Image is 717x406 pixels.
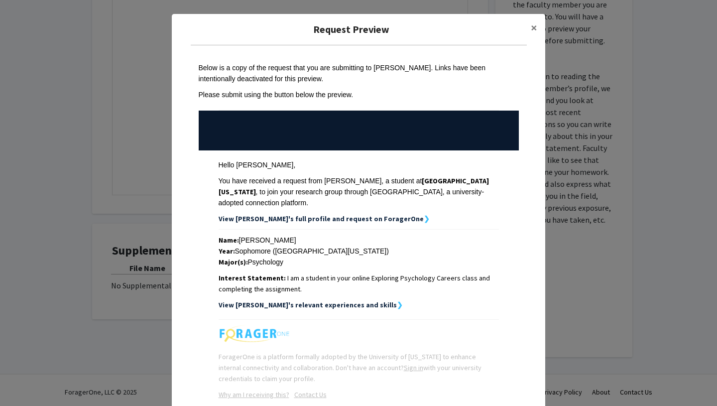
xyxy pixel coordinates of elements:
h5: Request Preview [180,22,523,37]
span: ForagerOne is a platform formally adopted by the University of [US_STATE] to enhance internal con... [219,352,481,383]
u: Contact Us [294,390,327,399]
strong: Name: [219,236,239,245]
a: Sign in [404,363,423,372]
strong: Interest Statement: [219,273,286,282]
a: Opens in a new tab [219,390,289,399]
div: [PERSON_NAME] [219,235,499,246]
div: Please submit using the button below the preview. [199,89,519,100]
div: Psychology [219,257,499,268]
strong: Major(s): [219,258,248,267]
button: Close [523,14,545,42]
div: Sophomore ([GEOGRAPHIC_DATA][US_STATE]) [219,246,499,257]
iframe: Chat [7,361,42,399]
strong: ❯ [424,214,430,223]
div: Below is a copy of the request that you are submitting to [PERSON_NAME]. Links have been intentio... [199,62,519,84]
a: Opens in a new tab [289,390,327,399]
span: I am a student in your online Exploring Psychology Careers class and completing the assignment. [219,273,490,293]
strong: View [PERSON_NAME]'s full profile and request on ForagerOne [219,214,424,223]
u: Why am I receiving this? [219,390,289,399]
strong: Year: [219,247,235,256]
strong: View [PERSON_NAME]'s relevant experiences and skills [219,300,397,309]
span: × [531,20,537,35]
strong: ❯ [397,300,403,309]
div: You have received a request from [PERSON_NAME], a student at , to join your research group throug... [219,175,499,208]
div: Hello [PERSON_NAME], [219,159,499,170]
